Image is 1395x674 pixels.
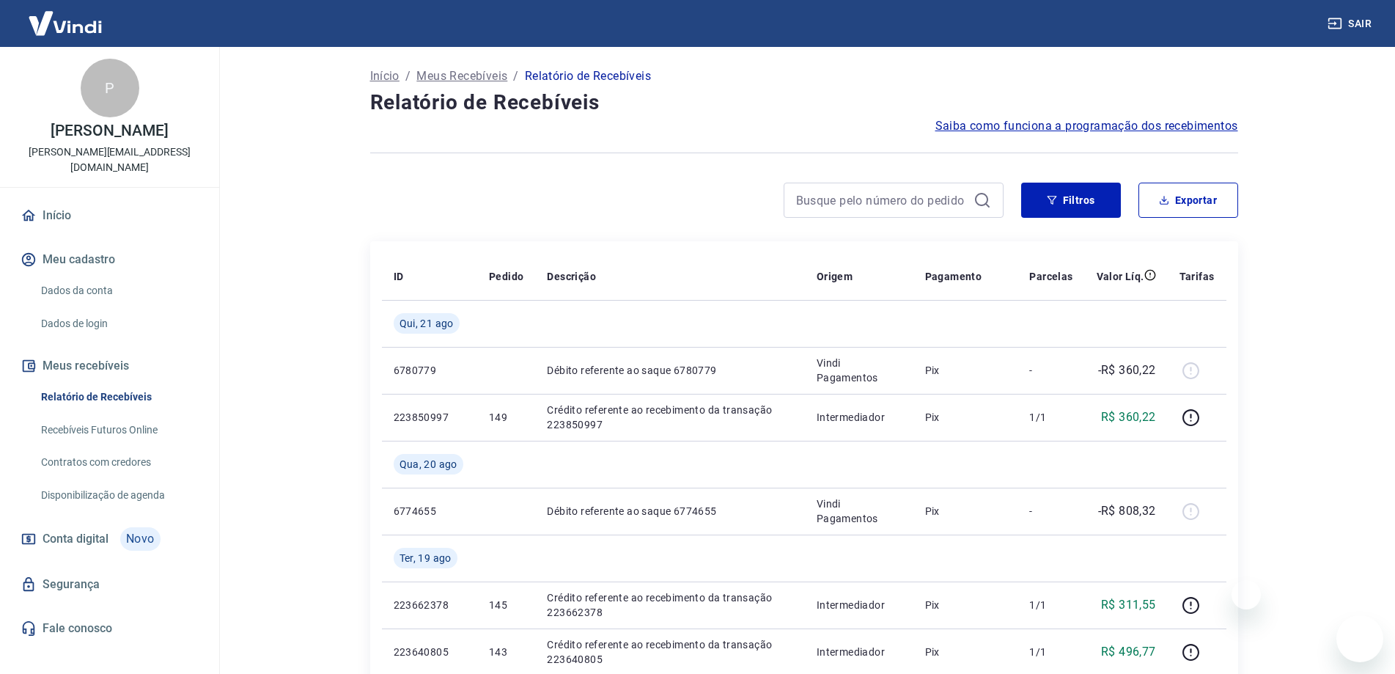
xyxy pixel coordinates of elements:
p: 6780779 [394,363,465,378]
p: 223662378 [394,598,465,612]
p: Intermediador [817,410,902,425]
p: R$ 311,55 [1101,596,1156,614]
p: Origem [817,269,853,284]
p: Crédito referente ao recebimento da transação 223850997 [547,403,792,432]
p: Pix [925,363,1006,378]
input: Busque pelo número do pedido [796,189,968,211]
p: Pedido [489,269,523,284]
a: Relatório de Recebíveis [35,382,202,412]
p: 223640805 [394,645,465,659]
p: -R$ 360,22 [1098,362,1156,379]
p: 223850997 [394,410,465,425]
button: Filtros [1021,183,1121,218]
a: Conta digitalNovo [18,521,202,557]
p: 145 [489,598,523,612]
p: - [1029,504,1072,519]
a: Dados de login [35,309,202,339]
p: Parcelas [1029,269,1072,284]
p: Crédito referente ao recebimento da transação 223640805 [547,637,792,667]
a: Saiba como funciona a programação dos recebimentos [935,117,1238,135]
button: Meus recebíveis [18,350,202,382]
p: Valor Líq. [1097,269,1144,284]
span: Qui, 21 ago [400,316,454,331]
button: Exportar [1138,183,1238,218]
p: Tarifas [1179,269,1215,284]
p: [PERSON_NAME] [51,123,168,139]
a: Disponibilização de agenda [35,480,202,510]
p: [PERSON_NAME][EMAIL_ADDRESS][DOMAIN_NAME] [12,144,207,175]
p: Vindi Pagamentos [817,356,902,385]
p: R$ 360,22 [1101,409,1156,426]
p: - [1029,363,1072,378]
a: Dados da conta [35,276,202,306]
p: 6774655 [394,504,465,519]
p: Crédito referente ao recebimento da transação 223662378 [547,590,792,620]
span: Conta digital [43,529,108,549]
p: Pix [925,645,1006,659]
a: Recebíveis Futuros Online [35,415,202,445]
div: P [81,59,139,117]
iframe: Fechar mensagem [1232,580,1261,609]
a: Contratos com credores [35,447,202,477]
p: 1/1 [1029,645,1072,659]
p: 149 [489,410,523,425]
p: R$ 496,77 [1101,643,1156,661]
p: 143 [489,645,523,659]
p: Pix [925,598,1006,612]
p: Descrição [547,269,596,284]
p: Intermediador [817,598,902,612]
h4: Relatório de Recebíveis [370,88,1238,117]
span: Ter, 19 ago [400,551,452,565]
p: Intermediador [817,645,902,659]
p: 1/1 [1029,598,1072,612]
a: Meus Recebíveis [416,67,507,85]
p: Pix [925,410,1006,425]
p: Vindi Pagamentos [817,497,902,526]
span: Qua, 20 ago [400,457,457,472]
p: Pix [925,504,1006,519]
p: Débito referente ao saque 6780779 [547,363,792,378]
iframe: Botão para abrir a janela de mensagens [1336,615,1383,662]
p: Pagamento [925,269,982,284]
p: ID [394,269,404,284]
a: Início [18,199,202,232]
a: Segurança [18,568,202,601]
p: Relatório de Recebíveis [525,67,651,85]
img: Vindi [18,1,113,45]
a: Fale conosco [18,612,202,645]
p: / [513,67,518,85]
p: / [405,67,411,85]
p: -R$ 808,32 [1098,502,1156,520]
p: Débito referente ao saque 6774655 [547,504,792,519]
span: Novo [120,527,161,551]
button: Sair [1325,10,1377,37]
p: 1/1 [1029,410,1072,425]
a: Início [370,67,400,85]
button: Meu cadastro [18,243,202,276]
